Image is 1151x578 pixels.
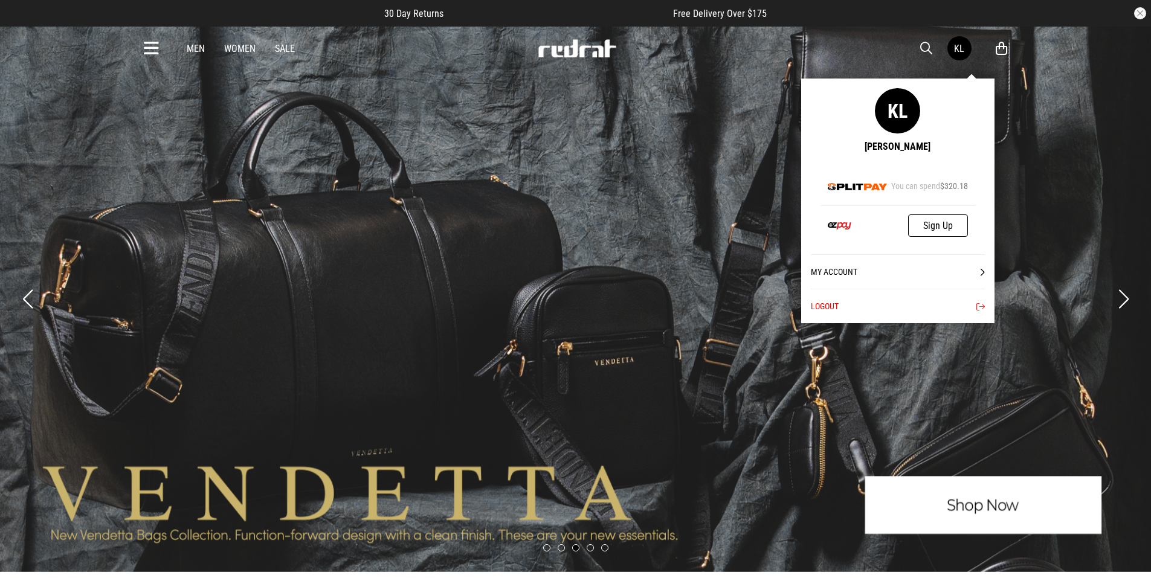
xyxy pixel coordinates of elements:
[468,7,649,19] iframe: Customer reviews powered by Trustpilot
[828,183,888,190] img: Splitpay
[384,8,443,19] span: 30 Day Returns
[537,39,617,57] img: Redrat logo
[811,289,985,323] button: Logout
[865,141,930,152] div: [PERSON_NAME]
[954,43,964,54] div: KL
[673,8,767,19] span: Free Delivery Over $175
[224,43,256,54] a: Women
[275,43,295,54] a: Sale
[891,181,968,191] div: You can spend
[811,254,985,289] a: My Account
[875,88,920,133] div: KL
[19,286,36,312] button: Previous slide
[1115,286,1132,312] button: Next slide
[187,43,205,54] a: Men
[908,214,968,237] a: Sign Up
[940,181,968,191] span: $320.18
[828,222,852,230] img: Ezpay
